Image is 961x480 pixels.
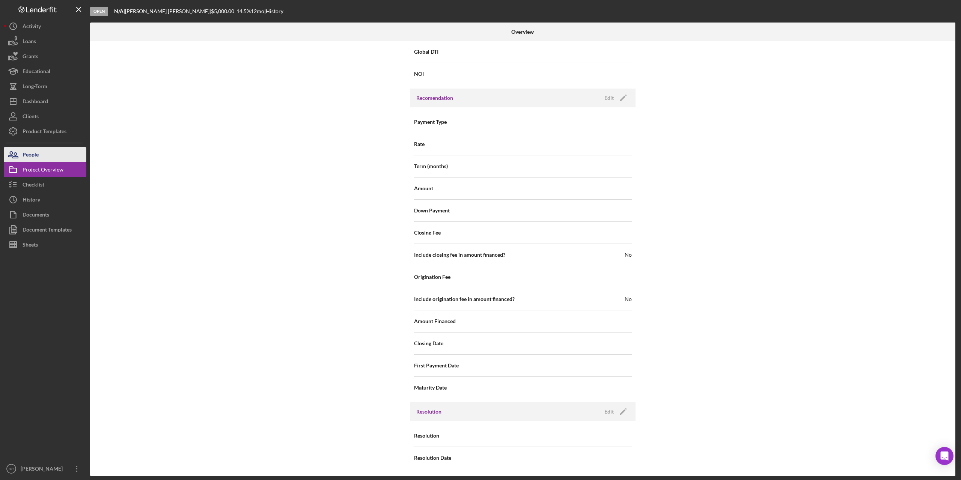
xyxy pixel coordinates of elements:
[23,34,36,51] div: Loans
[414,432,439,439] span: Resolution
[23,79,47,96] div: Long-Term
[625,251,632,259] span: No
[414,118,447,126] span: Payment Type
[4,34,86,49] button: Loans
[414,251,505,259] span: Include closing fee in amount financed?
[4,64,86,79] button: Educational
[4,461,86,476] button: RC[PERSON_NAME]
[23,124,66,141] div: Product Templates
[23,177,44,194] div: Checklist
[125,8,211,14] div: [PERSON_NAME] [PERSON_NAME] |
[414,70,424,78] span: NOI
[416,408,441,415] h3: Resolution
[414,317,456,325] span: Amount Financed
[4,177,86,192] button: Checklist
[416,94,453,102] h3: Recomendation
[414,273,450,281] span: Origination Fee
[251,8,264,14] div: 12 mo
[414,454,451,462] span: Resolution Date
[414,48,438,56] span: Global DTI
[23,192,40,209] div: History
[4,19,86,34] button: Activity
[414,295,515,303] span: Include origination fee in amount financed?
[625,295,632,303] span: No
[600,406,630,417] button: Edit
[23,19,41,36] div: Activity
[414,207,450,214] span: Down Payment
[236,8,251,14] div: 14.5 %
[511,29,534,35] b: Overview
[4,147,86,162] button: People
[23,207,49,224] div: Documents
[211,8,236,14] div: $5,000.00
[114,8,125,14] div: |
[414,362,459,369] span: First Payment Date
[4,124,86,139] button: Product Templates
[4,162,86,177] button: Project Overview
[4,49,86,64] button: Grants
[9,467,14,471] text: RC
[23,49,38,66] div: Grants
[600,92,630,104] button: Edit
[414,229,441,236] span: Closing Fee
[4,79,86,94] button: Long-Term
[90,7,108,16] div: Open
[114,8,124,14] b: N/A
[264,8,283,14] div: | History
[23,237,38,254] div: Sheets
[414,185,433,192] span: Amount
[604,92,614,104] div: Edit
[604,406,614,417] div: Edit
[4,222,86,237] button: Document Templates
[4,237,86,252] button: Sheets
[4,109,86,124] button: Clients
[23,147,39,164] div: People
[23,162,63,179] div: Project Overview
[414,140,425,148] span: Rate
[23,109,39,126] div: Clients
[4,192,86,207] button: History
[23,222,72,239] div: Document Templates
[23,94,48,111] div: Dashboard
[4,207,86,222] button: Documents
[414,163,448,170] span: Term (months)
[414,340,443,347] span: Closing Date
[935,447,953,465] div: Open Intercom Messenger
[19,461,68,478] div: [PERSON_NAME]
[23,64,50,81] div: Educational
[4,94,86,109] button: Dashboard
[414,384,447,391] span: Maturity Date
